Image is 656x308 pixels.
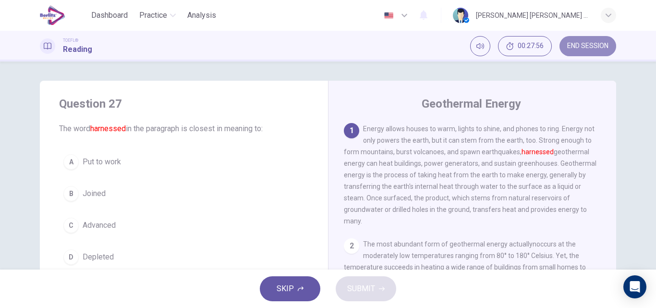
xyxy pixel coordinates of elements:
[260,276,320,301] button: SKIP
[139,10,167,21] span: Practice
[498,36,552,56] button: 00:27:56
[476,10,589,21] div: [PERSON_NAME] [PERSON_NAME] Toledo
[59,150,309,174] button: APut to work
[83,251,114,263] span: Depleted
[59,96,309,111] h4: Question 27
[63,44,92,55] h1: Reading
[498,36,552,56] div: Hide
[522,148,554,156] font: harnessed
[422,96,521,111] h4: Geothermal Energy
[40,6,65,25] img: EduSynch logo
[83,156,121,168] span: Put to work
[518,42,544,50] span: 00:27:56
[277,282,294,296] span: SKIP
[63,154,79,170] div: A
[83,220,116,231] span: Advanced
[344,125,596,225] span: Energy allows houses to warm, lights to shine, and phones to ring. Energy not only powers the ear...
[91,10,128,21] span: Dashboard
[40,6,87,25] a: EduSynch logo
[59,245,309,269] button: DDepleted
[567,42,608,50] span: END SESSION
[135,7,180,24] button: Practice
[63,186,79,201] div: B
[87,7,132,24] button: Dashboard
[383,12,395,19] img: en
[63,218,79,233] div: C
[187,10,216,21] span: Analysis
[559,36,616,56] button: END SESSION
[59,123,309,135] span: The word in the paragraph is closest in meaning to:
[453,8,468,23] img: Profile picture
[63,37,78,44] span: TOEFL®
[83,188,106,199] span: Joined
[90,124,126,133] font: harnessed
[183,7,220,24] button: Analysis
[344,238,359,254] div: 2
[344,123,359,138] div: 1
[63,249,79,265] div: D
[470,36,490,56] div: Mute
[59,213,309,237] button: CAdvanced
[623,275,646,298] div: Open Intercom Messenger
[59,182,309,206] button: BJoined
